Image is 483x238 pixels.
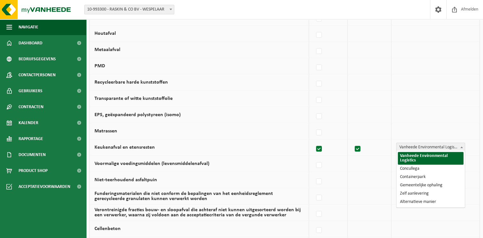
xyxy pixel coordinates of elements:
li: Gemeentelijke ophaling [398,181,464,190]
span: Navigatie [19,19,38,35]
span: 10-993300 - RASKIN & CO BV - WESPELAAR [84,5,174,14]
li: Vanheede Environmental Logistics [398,152,464,165]
label: Recycleerbare harde kunststoffen [94,80,168,85]
label: Matrassen [94,129,117,134]
label: Verontreinigde fracties bouw- en sloopafval die achteraf niet kunnen uitgesorteerd worden bij een... [94,207,301,218]
span: Rapportage [19,131,43,147]
li: Alternatieve manier [398,198,464,206]
li: Concullega [398,165,464,173]
label: PMD [94,63,105,69]
span: Vanheede Environmental Logistics [396,143,465,152]
span: Bedrijfsgegevens [19,51,56,67]
span: Gebruikers [19,83,42,99]
span: Acceptatievoorwaarden [19,179,70,195]
label: Metaalafval [94,47,120,52]
span: Contactpersonen [19,67,56,83]
label: Houtafval [94,31,116,36]
span: Documenten [19,147,46,163]
li: Containerpark [398,173,464,181]
label: EPS, geëxpandeerd polystyreen (isomo) [94,112,181,117]
label: Voormalige voedingsmiddelen (levensmiddelenafval) [94,161,209,166]
label: Niet-teerhoudend asfaltpuin [94,177,157,182]
label: Funderingsmaterialen die niet conform de bepalingen van het eenheidsreglement gerecycleerde granu... [94,191,273,201]
li: Zelf aanlevering [398,190,464,198]
label: Cellenbeton [94,226,121,231]
label: Keukenafval en etensresten [94,145,155,150]
span: Dashboard [19,35,42,51]
span: Kalender [19,115,38,131]
span: Contracten [19,99,43,115]
span: 10-993300 - RASKIN & CO BV - WESPELAAR [85,5,174,14]
span: Vanheede Environmental Logistics [396,143,465,152]
label: Transparante of witte kunststoffolie [94,96,173,101]
span: Product Shop [19,163,48,179]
